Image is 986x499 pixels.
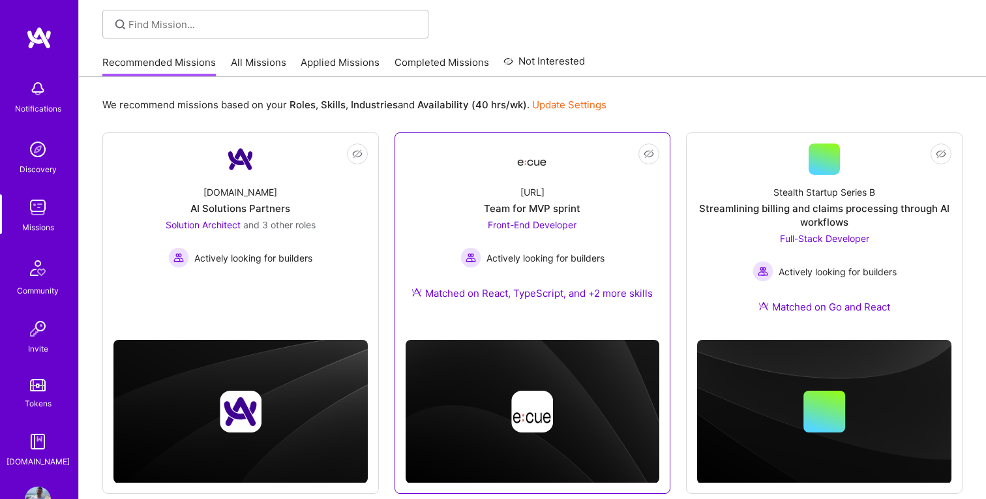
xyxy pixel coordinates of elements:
[102,98,606,112] p: We recommend missions based on your , , and .
[26,26,52,50] img: logo
[406,144,660,316] a: Company Logo[URL]Team for MVP sprintFront-End Developer Actively looking for buildersActively loo...
[166,219,241,230] span: Solution Architect
[411,286,653,300] div: Matched on React, TypeScript, and +2 more skills
[697,202,951,229] div: Streamlining billing and claims processing through AI workflows
[102,55,216,77] a: Recommended Missions
[113,144,368,308] a: Company Logo[DOMAIN_NAME]AI Solutions PartnersSolution Architect and 3 other rolesActively lookin...
[697,340,951,483] img: cover
[780,233,869,244] span: Full-Stack Developer
[190,202,290,215] div: AI Solutions Partners
[7,455,70,468] div: [DOMAIN_NAME]
[773,185,875,199] div: Stealth Startup Series B
[753,261,773,282] img: Actively looking for builders
[417,98,527,111] b: Availability (40 hrs/wk)
[30,379,46,391] img: tokens
[290,98,316,111] b: Roles
[25,194,51,220] img: teamwork
[511,391,553,432] img: Company logo
[22,220,54,234] div: Missions
[486,251,605,265] span: Actively looking for builders
[243,219,316,230] span: and 3 other roles
[321,98,346,111] b: Skills
[697,144,951,329] a: Stealth Startup Series BStreamlining billing and claims processing through AI workflowsFull-Stack...
[17,284,59,297] div: Community
[488,219,576,230] span: Front-End Developer
[15,102,61,115] div: Notifications
[168,247,189,268] img: Actively looking for builders
[406,340,660,483] img: cover
[113,340,368,483] img: cover
[411,287,422,297] img: Ateam Purple Icon
[352,149,363,159] i: icon EyeClosed
[936,149,946,159] i: icon EyeClosed
[395,55,489,77] a: Completed Missions
[194,251,312,265] span: Actively looking for builders
[520,185,545,199] div: [URL]
[503,53,585,77] a: Not Interested
[128,18,419,31] input: Find Mission...
[460,247,481,268] img: Actively looking for builders
[20,162,57,176] div: Discovery
[484,202,580,215] div: Team for MVP sprint
[301,55,380,77] a: Applied Missions
[25,316,51,342] img: Invite
[351,98,398,111] b: Industries
[25,429,51,455] img: guide book
[758,301,769,311] img: Ateam Purple Icon
[25,136,51,162] img: discovery
[28,342,48,355] div: Invite
[516,147,548,171] img: Company Logo
[532,98,606,111] a: Update Settings
[113,17,128,32] i: icon SearchGrey
[231,55,286,77] a: All Missions
[25,76,51,102] img: bell
[758,300,890,314] div: Matched on Go and React
[225,144,256,175] img: Company Logo
[779,265,897,279] span: Actively looking for builders
[25,397,52,410] div: Tokens
[644,149,654,159] i: icon EyeClosed
[203,185,277,199] div: [DOMAIN_NAME]
[220,391,261,432] img: Company logo
[22,252,53,284] img: Community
